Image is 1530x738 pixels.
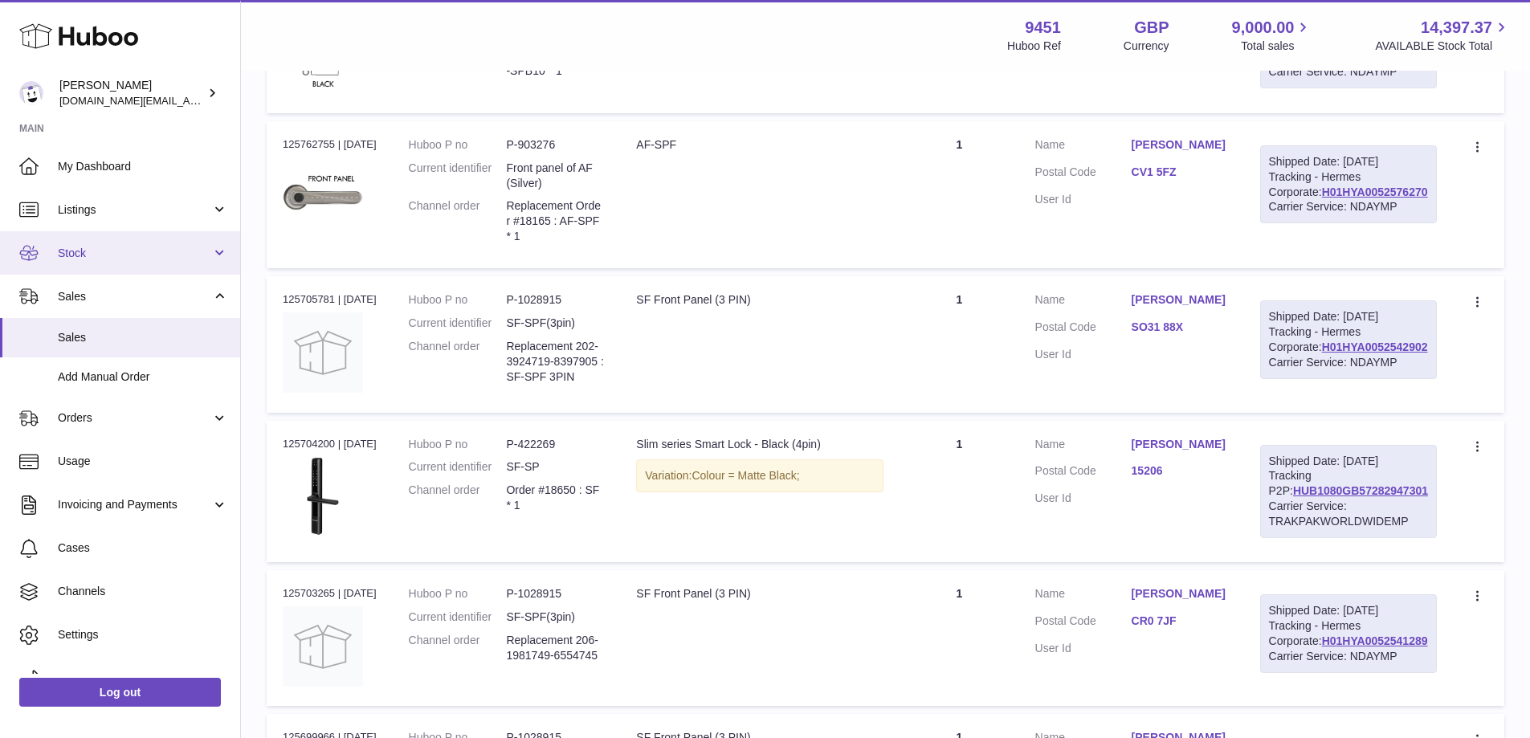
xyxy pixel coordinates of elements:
[409,316,507,331] dt: Current identifier
[1269,309,1428,324] div: Shipped Date: [DATE]
[58,330,228,345] span: Sales
[1035,137,1132,157] dt: Name
[1035,641,1132,656] dt: User Id
[1269,64,1428,80] div: Carrier Service: NDAYMP
[59,78,204,108] div: [PERSON_NAME]
[58,584,228,599] span: Channels
[1035,437,1132,456] dt: Name
[1035,463,1132,483] dt: Postal Code
[1232,17,1295,39] span: 9,000.00
[1232,17,1313,54] a: 9,000.00 Total sales
[409,292,507,308] dt: Huboo P no
[58,671,228,686] span: Returns
[1269,355,1428,370] div: Carrier Service: NDAYMP
[1035,491,1132,506] dt: User Id
[58,497,211,512] span: Invoicing and Payments
[1260,445,1437,538] div: Tracking P2P:
[19,678,221,707] a: Log out
[1132,137,1228,153] a: [PERSON_NAME]
[409,437,507,452] dt: Huboo P no
[1269,499,1428,529] div: Carrier Service: TRAKPAKWORLDWIDEMP
[1375,39,1511,54] span: AVAILABLE Stock Total
[409,483,507,513] dt: Channel order
[283,292,377,307] div: 125705781 | [DATE]
[1134,17,1169,39] strong: GBP
[58,159,228,174] span: My Dashboard
[1293,484,1428,497] a: HUB1080GB57282947301
[409,198,507,244] dt: Channel order
[636,137,883,153] div: AF-SPF
[506,610,604,625] dd: SF-SPF(3pin)
[636,586,883,601] div: SF Front Panel (3 PIN)
[1132,614,1228,629] a: CR0 7JF
[506,586,604,601] dd: P-1028915
[900,121,1018,268] td: 1
[409,610,507,625] dt: Current identifier
[1241,39,1312,54] span: Total sales
[1007,39,1061,54] div: Huboo Ref
[1269,454,1428,469] div: Shipped Date: [DATE]
[506,437,604,452] dd: P-422269
[283,157,363,228] img: 94511700517579.jpg
[1322,340,1428,353] a: H01HYA0052542902
[1124,39,1169,54] div: Currency
[506,633,604,663] dd: Replacement 206-1981749-6554745
[1269,154,1428,169] div: Shipped Date: [DATE]
[409,137,507,153] dt: Huboo P no
[283,312,363,393] img: no-photo.jpg
[1269,649,1428,664] div: Carrier Service: NDAYMP
[1025,17,1061,39] strong: 9451
[409,633,507,663] dt: Channel order
[1322,634,1428,647] a: H01HYA0052541289
[1132,463,1228,479] a: 15206
[58,540,228,556] span: Cases
[1132,437,1228,452] a: [PERSON_NAME]
[1035,165,1132,184] dt: Postal Code
[58,627,228,642] span: Settings
[506,483,604,513] dd: Order #18650 : SF * 1
[900,421,1018,562] td: 1
[900,570,1018,706] td: 1
[506,137,604,153] dd: P-903276
[59,94,320,107] span: [DOMAIN_NAME][EMAIL_ADDRESS][DOMAIN_NAME]
[1132,292,1228,308] a: [PERSON_NAME]
[58,202,211,218] span: Listings
[1375,17,1511,54] a: 14,397.37 AVAILABLE Stock Total
[1322,186,1428,198] a: H01HYA0052576270
[1260,145,1437,224] div: Tracking - Hermes Corporate:
[1035,614,1132,633] dt: Postal Code
[900,276,1018,412] td: 1
[636,459,883,492] div: Variation:
[636,437,883,452] div: Slim series Smart Lock - Black (4pin)
[409,339,507,385] dt: Channel order
[58,369,228,385] span: Add Manual Order
[283,137,377,152] div: 125762755 | [DATE]
[19,81,43,105] img: amir.ch@gmail.com
[1035,347,1132,362] dt: User Id
[1035,292,1132,312] dt: Name
[58,289,211,304] span: Sales
[636,292,883,308] div: SF Front Panel (3 PIN)
[506,339,604,385] dd: Replacement 202-3924719-8397905 : SF-SPF 3PIN
[1260,594,1437,673] div: Tracking - Hermes Corporate:
[283,586,377,601] div: 125703265 | [DATE]
[692,469,799,482] span: Colour = Matte Black;
[506,292,604,308] dd: P-1028915
[409,161,507,191] dt: Current identifier
[1132,165,1228,180] a: CV1 5FZ
[58,410,211,426] span: Orders
[1132,320,1228,335] a: SO31 88X
[506,161,604,191] dd: Front panel of AF (Silver)
[1260,300,1437,379] div: Tracking - Hermes Corporate:
[1035,586,1132,605] dt: Name
[1269,199,1428,214] div: Carrier Service: NDAYMP
[58,454,228,469] span: Usage
[58,246,211,261] span: Stock
[506,198,604,244] dd: Replacement Order #18165 : AF-SPF * 1
[1421,17,1492,39] span: 14,397.37
[409,459,507,475] dt: Current identifier
[506,316,604,331] dd: SF-SPF(3pin)
[1035,192,1132,207] dt: User Id
[1132,586,1228,601] a: [PERSON_NAME]
[283,456,363,536] img: SF-featured-image-1.png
